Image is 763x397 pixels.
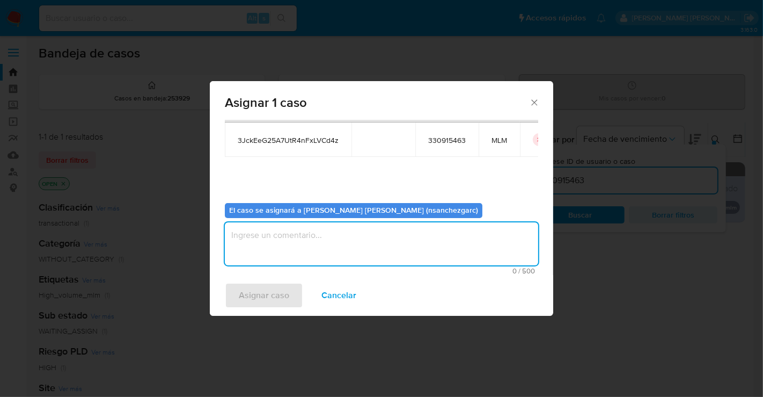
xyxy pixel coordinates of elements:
[238,135,339,145] span: 3JckEeG25A7UtR4nFxLVCd4z
[529,97,539,107] button: Cerrar ventana
[491,135,507,145] span: MLM
[428,135,466,145] span: 330915463
[229,205,478,215] b: El caso se asignará a [PERSON_NAME] [PERSON_NAME] (nsanchezgarc)
[225,96,529,109] span: Asignar 1 caso
[307,283,370,308] button: Cancelar
[210,81,553,316] div: assign-modal
[321,284,356,307] span: Cancelar
[228,268,535,275] span: Máximo 500 caracteres
[533,133,546,146] button: icon-button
